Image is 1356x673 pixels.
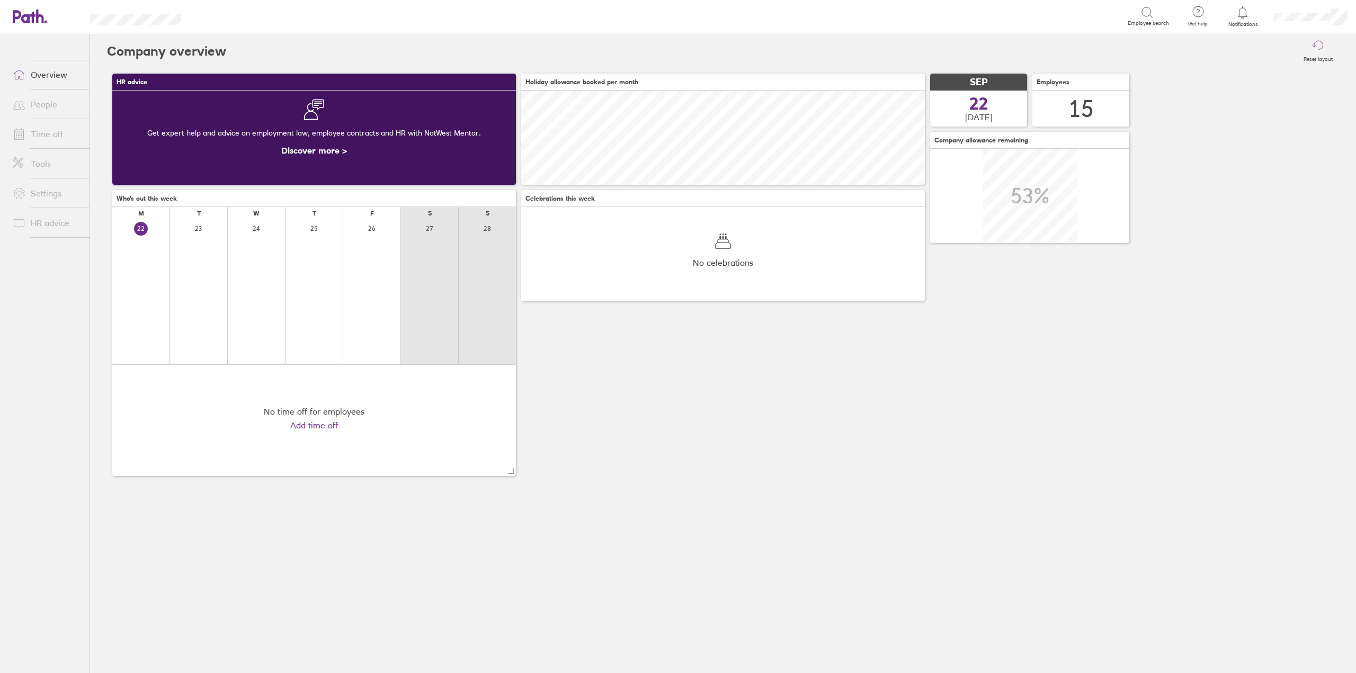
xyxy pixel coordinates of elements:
span: Celebrations this week [525,195,595,202]
span: Get help [1181,21,1215,27]
span: Holiday allowance booked per month [525,78,638,86]
span: Company allowance remaining [934,137,1028,144]
div: W [253,210,260,217]
h2: Company overview [107,34,226,68]
span: HR advice [117,78,147,86]
span: 22 [969,95,988,112]
a: Add time off [290,420,338,430]
div: T [197,210,201,217]
div: S [428,210,432,217]
div: T [313,210,316,217]
div: No time off for employees [264,407,364,416]
a: Discover more > [281,145,347,156]
a: Notifications [1226,5,1260,28]
div: 15 [1068,95,1094,122]
span: Employee search [1128,20,1169,26]
span: Who's out this week [117,195,177,202]
span: SEP [970,77,988,88]
div: Get expert help and advice on employment law, employee contracts and HR with NatWest Mentor. [121,120,507,146]
div: M [138,210,144,217]
span: No celebrations [693,258,753,267]
a: HR advice [4,212,90,234]
span: [DATE] [965,112,993,122]
div: F [370,210,374,217]
span: Employees [1037,78,1069,86]
div: S [486,210,489,217]
a: People [4,94,90,115]
label: Reset layout [1297,53,1339,62]
span: Notifications [1226,21,1260,28]
a: Settings [4,183,90,204]
div: Search [209,11,236,21]
a: Time off [4,123,90,145]
button: Reset layout [1297,34,1339,68]
a: Overview [4,64,90,85]
a: Tools [4,153,90,174]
